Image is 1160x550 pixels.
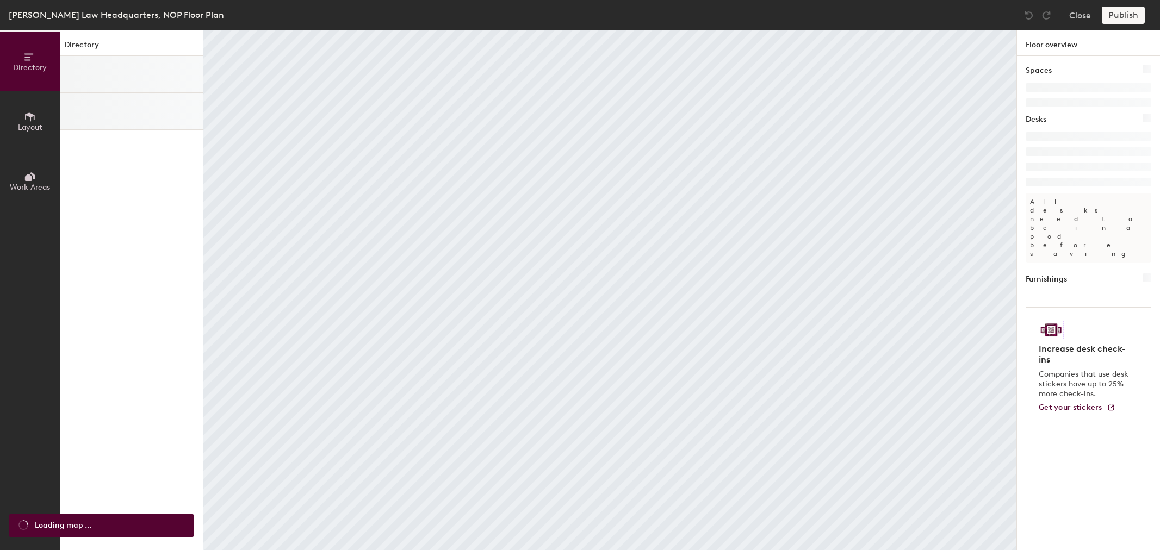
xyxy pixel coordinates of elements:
span: Work Areas [10,183,50,192]
span: Directory [13,63,47,72]
img: Undo [1023,10,1034,21]
h1: Spaces [1026,65,1052,77]
p: Companies that use desk stickers have up to 25% more check-ins. [1039,370,1132,399]
h1: Furnishings [1026,273,1067,285]
button: Close [1069,7,1091,24]
canvas: Map [203,30,1016,550]
span: Get your stickers [1039,403,1102,412]
h1: Directory [60,39,203,56]
h1: Desks [1026,114,1046,126]
img: Sticker logo [1039,321,1064,339]
a: Get your stickers [1039,403,1115,412]
span: Layout [18,123,42,132]
h4: Increase desk check-ins [1039,343,1132,365]
h1: Floor overview [1017,30,1160,56]
img: Redo [1041,10,1052,21]
span: Loading map ... [35,520,91,532]
div: [PERSON_NAME] Law Headquarters, NOP Floor Plan [9,8,224,22]
p: All desks need to be in a pod before saving [1026,193,1151,262]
